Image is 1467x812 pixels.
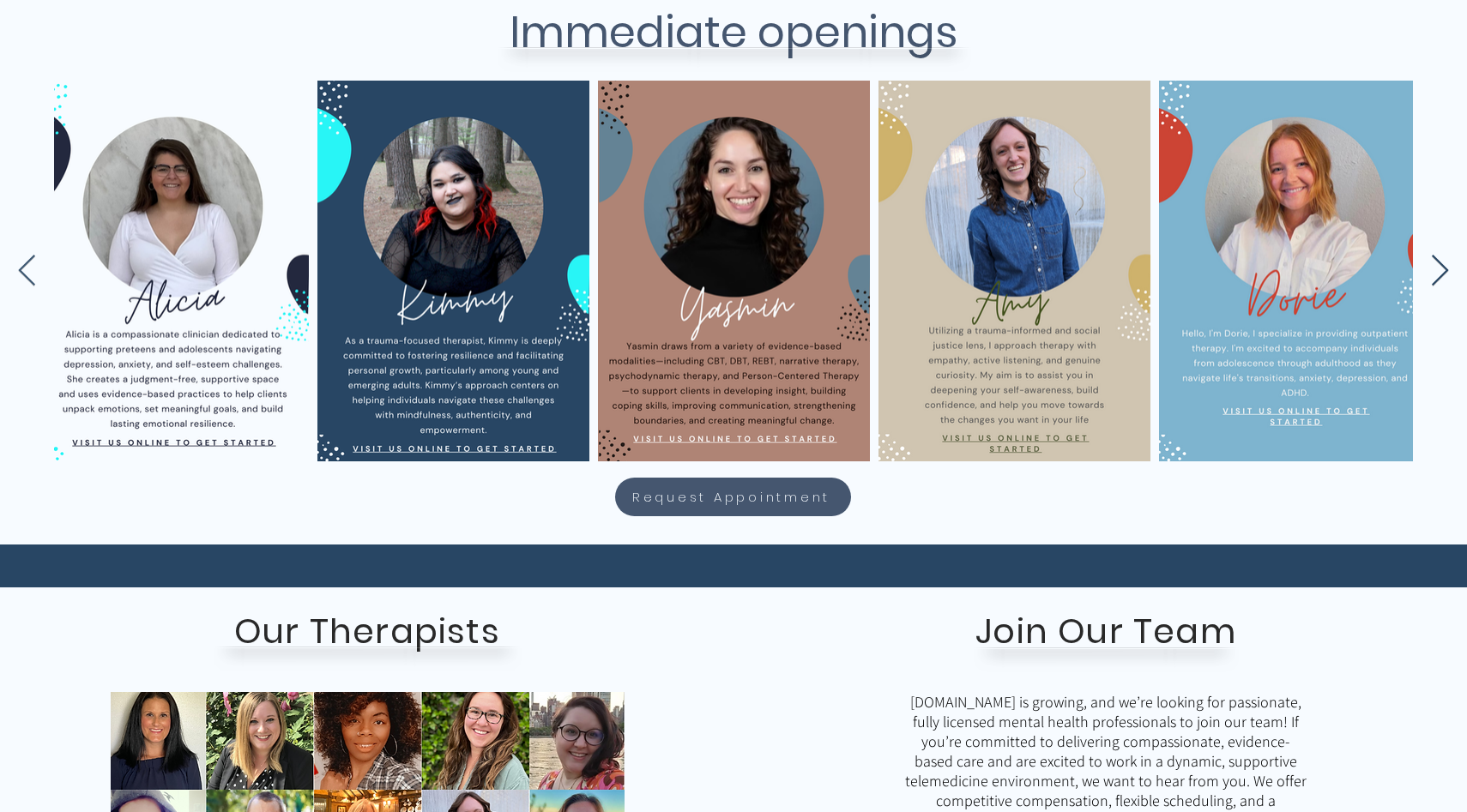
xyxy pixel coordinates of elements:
span: Request Appointment [632,487,830,507]
a: Request Appointment [615,478,851,516]
button: Previous Item [17,255,37,288]
span: Our Therapists [234,607,500,655]
img: Dorie.png [1159,81,1431,461]
span: Join Our Team [975,607,1236,655]
img: Yasmin [598,81,870,461]
button: Next Item [1430,255,1450,288]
